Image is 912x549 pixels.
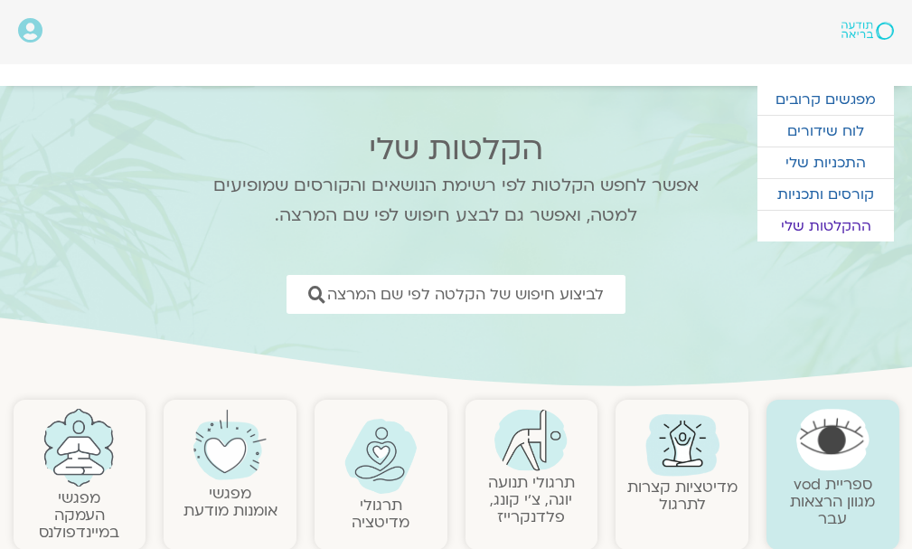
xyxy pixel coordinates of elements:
a: מדיטציות קצרות לתרגול [627,477,738,515]
a: התכניות שלי [757,147,894,178]
h2: הקלטות שלי [190,131,723,167]
a: לוח שידורים [757,116,894,147]
p: אפשר לחפש הקלטות לפי רשימת הנושאים והקורסים שמופיעים למטה, ואפשר גם לבצע חיפוש לפי שם המרצה. [190,171,723,231]
a: מפגשיהעמקה במיינדפולנס [39,487,119,543]
a: ספריית vodמגוון הרצאות עבר [790,474,875,529]
span: לביצוע חיפוש של הקלטה לפי שם המרצה [327,286,604,303]
a: קורסים ותכניות [757,179,894,210]
a: תרגולימדיטציה [352,495,409,533]
a: תרגולי תנועהיוגה, צ׳י קונג, פלדנקרייז [488,472,575,527]
a: מפגשים קרובים [757,84,894,115]
a: מפגשיאומנות מודעת [183,483,277,521]
a: ההקלטות שלי [757,211,894,241]
a: לביצוע חיפוש של הקלטה לפי שם המרצה [287,275,625,314]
